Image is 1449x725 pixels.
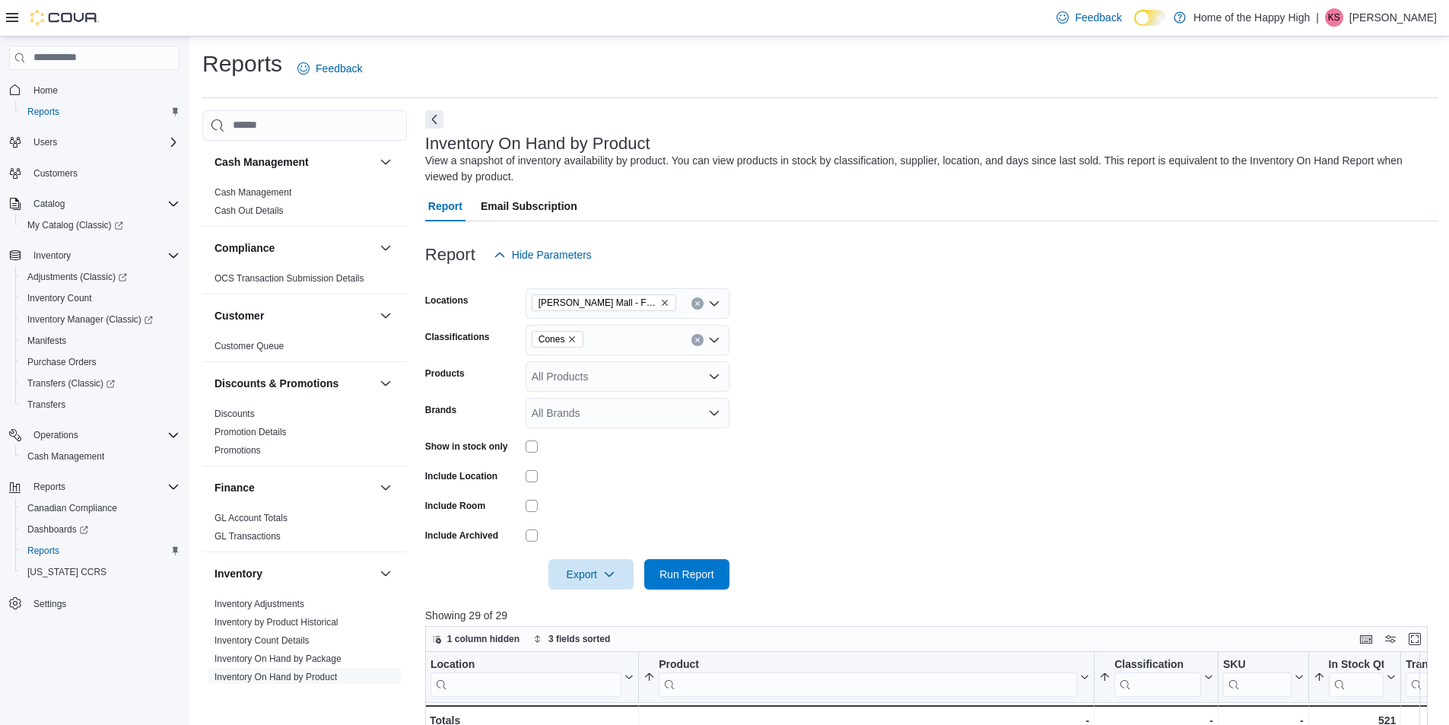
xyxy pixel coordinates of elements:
h3: Cash Management [214,154,309,170]
span: Purchase Orders [21,353,180,371]
button: Remove Cones from selection in this group [567,335,577,344]
span: Stettler - Stettler Mall - Fire & Flower [532,294,676,311]
h3: Finance [214,480,255,495]
a: Inventory by Product Historical [214,617,338,628]
div: Compliance [202,269,407,294]
span: Cash Management [21,447,180,466]
span: Dashboards [27,523,88,536]
button: Home [3,79,186,101]
a: Settings [27,595,72,613]
div: View a snapshot of inventory availability by product. You can view products in stock by classific... [425,153,1431,185]
span: Discounts [214,408,255,420]
button: Compliance [214,240,373,256]
label: Include Location [425,470,497,482]
span: Inventory by Product Historical [214,616,338,628]
button: Canadian Compliance [15,498,186,519]
button: Inventory [377,564,395,583]
span: Operations [33,429,78,441]
span: Cash Management [214,186,291,199]
button: Customers [3,162,186,184]
span: Home [27,81,180,100]
a: OCS Transaction Submission Details [214,273,364,284]
span: Settings [27,593,180,612]
span: Customers [27,164,180,183]
button: Open list of options [708,370,720,383]
button: Discounts & Promotions [214,376,373,391]
span: Reports [27,106,59,118]
span: Cash Out Details [214,205,284,217]
a: Discounts [214,409,255,419]
button: Discounts & Promotions [377,374,395,393]
span: Hide Parameters [512,247,592,262]
span: Inventory Count Details [214,634,310,647]
a: Reports [21,103,65,121]
button: Customer [214,308,373,323]
a: Feedback [291,53,368,84]
span: Purchase Orders [27,356,97,368]
span: GL Account Totals [214,512,288,524]
button: Settings [3,592,186,614]
span: Reports [21,103,180,121]
button: Inventory [214,566,373,581]
a: GL Account Totals [214,513,288,523]
button: Cash Management [214,154,373,170]
span: 1 column hidden [447,633,520,645]
button: Finance [377,479,395,497]
nav: Complex example [9,73,180,654]
span: KS [1328,8,1340,27]
span: 3 fields sorted [548,633,610,645]
a: Inventory Manager (Classic) [15,309,186,330]
p: Showing 29 of 29 [425,608,1438,623]
h3: Inventory On Hand by Product [425,135,650,153]
button: Next [425,110,443,129]
a: Cash Management [214,187,291,198]
span: Users [33,136,57,148]
h3: Report [425,246,475,264]
a: Cash Out Details [214,205,284,216]
a: Manifests [21,332,72,350]
div: Product [659,657,1077,672]
div: In Stock Qty [1328,657,1384,672]
div: Location [431,657,621,672]
a: Canadian Compliance [21,499,123,517]
button: Cash Management [15,446,186,467]
span: Canadian Compliance [21,499,180,517]
span: Cash Management [27,450,104,463]
span: Dashboards [21,520,180,539]
div: Classification [1114,657,1201,672]
p: | [1316,8,1319,27]
button: Users [27,133,63,151]
span: Cones [539,332,565,347]
span: Email Subscription [481,191,577,221]
a: GL Transactions [214,531,281,542]
a: Adjustments (Classic) [15,266,186,288]
button: Finance [214,480,373,495]
a: Inventory On Hand by Product [214,672,337,682]
label: Show in stock only [425,440,508,453]
button: Purchase Orders [15,351,186,373]
label: Include Archived [425,529,498,542]
a: Home [27,81,64,100]
p: [PERSON_NAME] [1349,8,1437,27]
button: Cash Management [377,153,395,171]
button: Hide Parameters [488,240,598,270]
button: Export [548,559,634,590]
span: Customer Queue [214,340,284,352]
span: Canadian Compliance [27,502,117,514]
span: Manifests [27,335,66,347]
a: Cash Management [21,447,110,466]
span: Feedback [1075,10,1121,25]
div: Classification [1114,657,1201,696]
label: Products [425,367,465,380]
button: Location [431,657,634,696]
span: Inventory Adjustments [214,598,304,610]
button: Clear input [691,334,704,346]
button: Transfers [15,394,186,415]
span: Operations [27,426,180,444]
span: Report [428,191,462,221]
div: In Stock Qty [1328,657,1384,696]
button: [US_STATE] CCRS [15,561,186,583]
span: Export [558,559,624,590]
button: Clear input [691,297,704,310]
span: Transfers (Classic) [21,374,180,393]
